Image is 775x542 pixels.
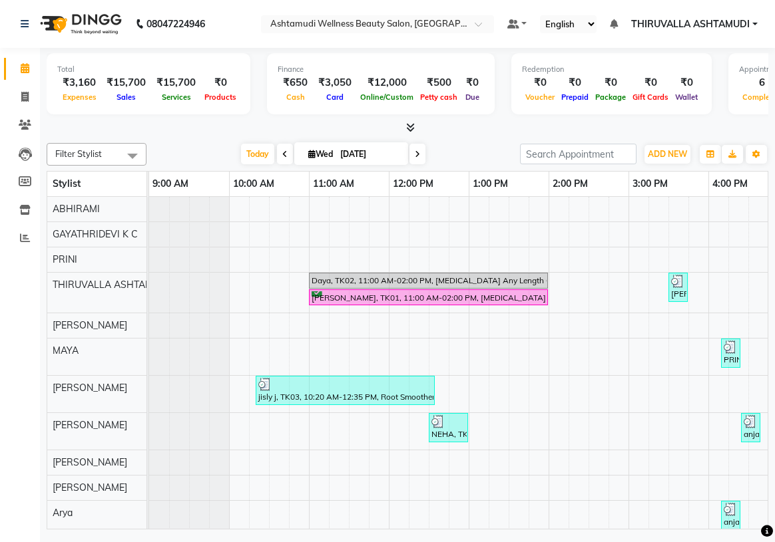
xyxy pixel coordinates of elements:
div: ₹3,050 [313,75,357,90]
a: 11:00 AM [310,174,358,194]
span: ABHIRAMI [53,203,100,215]
span: [PERSON_NAME] [53,456,127,468]
div: anjali, TK06, 04:10 PM-04:25 PM, Eyebrows Threading [722,503,739,528]
span: [PERSON_NAME] [53,419,127,431]
span: Services [158,92,194,102]
div: PRINI ABHIILASH, TK07, 04:10 PM-04:25 PM, Eyebrows Threading [722,340,739,366]
span: Stylist [53,178,81,190]
b: 08047224946 [146,5,205,43]
span: Package [592,92,629,102]
span: Cash [283,92,308,102]
a: 2:00 PM [549,174,591,194]
span: Due [462,92,483,102]
span: Expenses [59,92,100,102]
button: ADD NEW [645,145,690,164]
div: ₹3,160 [57,75,101,90]
span: Petty cash [417,92,461,102]
div: ₹0 [629,75,672,90]
span: Sales [113,92,139,102]
div: ₹15,700 [101,75,151,90]
a: 4:00 PM [709,174,751,194]
span: Wed [305,149,336,159]
div: ₹15,700 [151,75,201,90]
span: Wallet [672,92,701,102]
div: NEHA, TK04, 12:30 PM-01:00 PM, Removal Charge [430,415,467,440]
span: Online/Custom [357,92,417,102]
div: Daya, TK02, 11:00 AM-02:00 PM, [MEDICAL_DATA] Any Length Offer [310,275,547,287]
span: Voucher [522,92,558,102]
div: jisly j, TK03, 10:20 AM-12:35 PM, Root Smoothening,Eyebrows Threading [257,378,433,403]
div: Redemption [522,64,701,75]
div: Total [57,64,240,75]
span: [PERSON_NAME] [53,382,127,394]
span: THIRUVALLA ASHTAMUDI [631,17,750,31]
div: ₹0 [558,75,592,90]
div: ₹650 [278,75,313,90]
div: anjali, TK06, 04:25 PM-04:40 PM, Eyebrows Threading [742,415,759,440]
a: 1:00 PM [469,174,511,194]
input: Search Appointment [520,144,637,164]
div: Finance [278,64,484,75]
a: 9:00 AM [149,174,192,194]
div: ₹12,000 [357,75,417,90]
img: logo [34,5,125,43]
input: 2025-09-03 [336,144,403,164]
span: GAYATHRIDEVI K C [53,228,138,240]
div: ₹0 [201,75,240,90]
span: Gift Cards [629,92,672,102]
span: [PERSON_NAME] [53,481,127,493]
div: ₹0 [461,75,484,90]
span: Today [241,144,274,164]
div: ₹0 [522,75,558,90]
span: Filter Stylist [55,148,102,159]
span: Arya [53,507,73,519]
span: PRINI [53,253,77,265]
div: ₹500 [417,75,461,90]
a: 12:00 PM [389,174,437,194]
a: 10:00 AM [230,174,278,194]
div: ₹0 [672,75,701,90]
span: ADD NEW [648,149,687,159]
span: Products [201,92,240,102]
span: Card [323,92,347,102]
span: Prepaid [558,92,592,102]
a: 3:00 PM [629,174,671,194]
span: THIRUVALLA ASHTAMUDI [53,279,169,291]
div: [PERSON_NAME] [PERSON_NAME], TK05, 03:30 PM-03:45 PM, Make up -12 [670,275,686,300]
span: MAYA [53,344,79,356]
div: [PERSON_NAME], TK01, 11:00 AM-02:00 PM, [MEDICAL_DATA] Any Length Offer [310,291,547,304]
div: ₹0 [592,75,629,90]
span: [PERSON_NAME] [53,319,127,331]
